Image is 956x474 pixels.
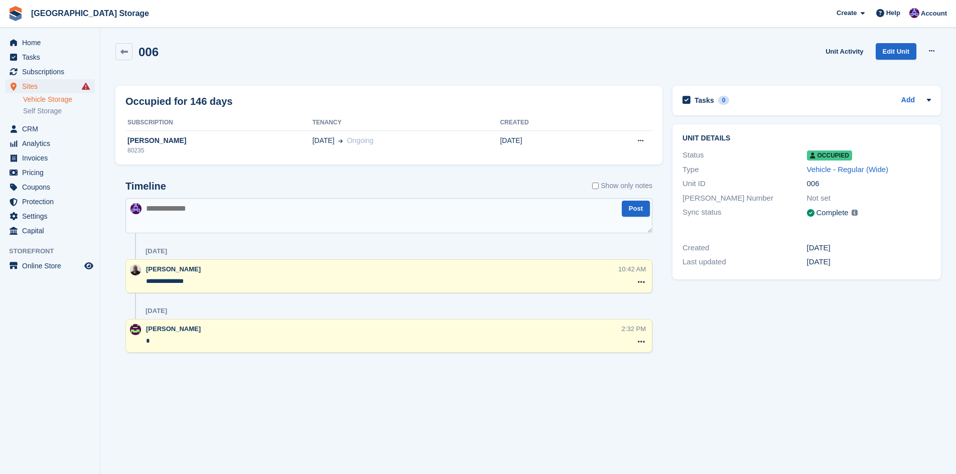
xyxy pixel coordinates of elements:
img: icon-info-grey-7440780725fd019a000dd9b08b2336e03edf1995a4989e88bcd33f0948082b44.svg [852,210,858,216]
div: Last updated [682,256,806,268]
label: Show only notes [592,181,652,191]
div: Unit ID [682,178,806,190]
button: Post [622,201,650,217]
div: [PERSON_NAME] [125,135,312,146]
a: menu [5,151,95,165]
span: Subscriptions [22,65,82,79]
span: [PERSON_NAME] [146,325,201,333]
span: Settings [22,209,82,223]
a: menu [5,166,95,180]
a: [GEOGRAPHIC_DATA] Storage [27,5,153,22]
div: 006 [807,178,931,190]
i: Smart entry sync failures have occurred [82,82,90,90]
span: [DATE] [312,135,334,146]
div: 10:42 AM [618,264,646,274]
input: Show only notes [592,181,599,191]
a: menu [5,195,95,209]
span: Tasks [22,50,82,64]
a: menu [5,79,95,93]
a: Preview store [83,260,95,272]
a: menu [5,122,95,136]
img: stora-icon-8386f47178a22dfd0bd8f6a31ec36ba5ce8667c1dd55bd0f319d3a0aa187defe.svg [8,6,23,21]
div: [DATE] [146,247,167,255]
a: Vehicle Storage [23,95,95,104]
td: [DATE] [500,130,588,161]
a: menu [5,224,95,238]
h2: Unit details [682,134,931,142]
th: Created [500,115,588,131]
div: 0 [718,96,730,105]
div: Status [682,149,806,161]
span: Capital [22,224,82,238]
img: Gordy Scott [130,324,141,335]
h2: Occupied for 146 days [125,94,232,109]
span: Online Store [22,259,82,273]
img: Hollie Harvey [909,8,919,18]
span: Pricing [22,166,82,180]
div: Sync status [682,207,806,219]
th: Tenancy [312,115,500,131]
div: Created [682,242,806,254]
span: Occupied [807,150,852,161]
span: CRM [22,122,82,136]
h2: Timeline [125,181,166,192]
span: Storefront [9,246,100,256]
span: Create [837,8,857,18]
span: Invoices [22,151,82,165]
a: menu [5,180,95,194]
a: menu [5,209,95,223]
div: [DATE] [807,256,931,268]
span: Protection [22,195,82,209]
span: Help [886,8,900,18]
a: menu [5,65,95,79]
div: [DATE] [146,307,167,315]
h2: 006 [139,45,159,59]
a: menu [5,50,95,64]
a: Vehicle - Regular (Wide) [807,165,889,174]
span: Account [921,9,947,19]
div: Complete [816,207,849,219]
div: [PERSON_NAME] Number [682,193,806,204]
span: Analytics [22,136,82,150]
a: menu [5,259,95,273]
span: Ongoing [347,136,373,144]
div: [DATE] [807,242,931,254]
span: Sites [22,79,82,93]
div: Type [682,164,806,176]
a: menu [5,36,95,50]
a: Self Storage [23,106,95,116]
div: 2:32 PM [622,324,646,334]
th: Subscription [125,115,312,131]
span: Home [22,36,82,50]
a: menu [5,136,95,150]
a: Add [901,95,915,106]
span: Coupons [22,180,82,194]
img: Hollie Harvey [130,203,142,214]
span: [PERSON_NAME] [146,265,201,273]
a: Unit Activity [822,43,867,60]
img: Keith Strivens [130,264,141,275]
div: Not set [807,193,931,204]
h2: Tasks [695,96,714,105]
a: Edit Unit [876,43,916,60]
div: 80235 [125,146,312,155]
